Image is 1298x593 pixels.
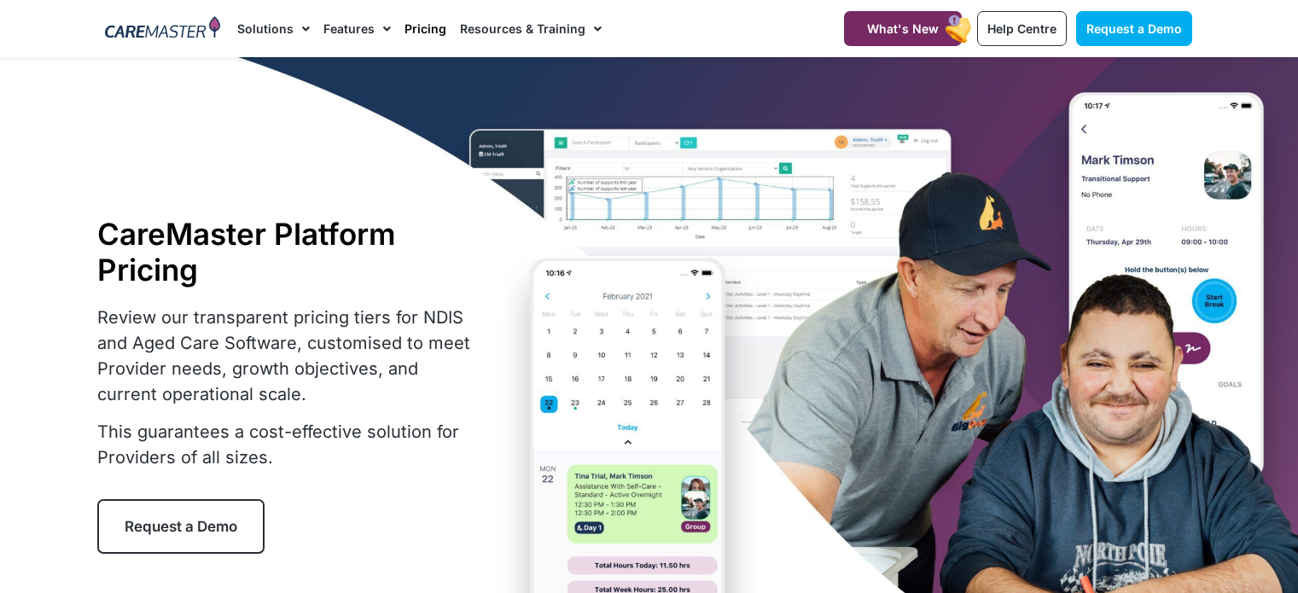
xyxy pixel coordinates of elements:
[97,216,481,288] h1: CareMaster Platform Pricing
[844,11,962,46] a: What's New
[977,11,1067,46] a: Help Centre
[987,21,1056,36] span: Help Centre
[105,16,220,42] img: CareMaster Logo
[1086,21,1182,36] span: Request a Demo
[125,518,237,535] span: Request a Demo
[97,305,481,407] p: Review our transparent pricing tiers for NDIS and Aged Care Software, customised to meet Provider...
[867,21,939,36] span: What's New
[1076,11,1192,46] a: Request a Demo
[97,499,265,554] a: Request a Demo
[97,419,481,470] p: This guarantees a cost-effective solution for Providers of all sizes.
